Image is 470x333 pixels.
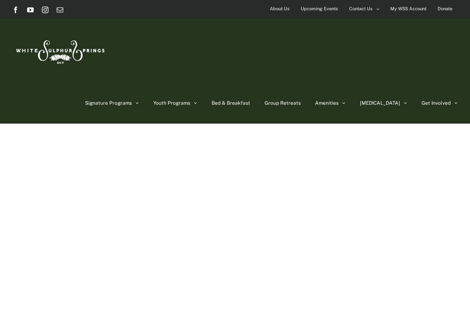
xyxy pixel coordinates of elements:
span: [MEDICAL_DATA] [360,101,400,106]
span: My WSS Account [390,3,426,15]
span: Bed & Breakfast [212,101,250,106]
span: About Us [270,3,290,15]
span: Donate [438,3,452,15]
span: Get Involved [422,101,451,106]
span: Signature Programs [85,101,132,106]
a: Signature Programs [85,83,139,124]
a: Group Retreats [265,83,301,124]
a: YouTube [27,7,34,13]
a: Instagram [42,7,48,13]
nav: Main Menu [85,83,458,124]
span: Amenities [315,101,339,106]
span: Youth Programs [153,101,190,106]
a: Get Involved [422,83,458,124]
a: Bed & Breakfast [212,83,250,124]
img: White Sulphur Springs Logo [12,31,107,70]
a: [MEDICAL_DATA] [360,83,407,124]
a: Email [57,7,63,13]
span: Group Retreats [265,101,301,106]
span: Upcoming Events [301,3,338,15]
a: Facebook [12,7,19,13]
a: Youth Programs [153,83,197,124]
span: Contact Us [349,3,373,15]
a: Amenities [315,83,346,124]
